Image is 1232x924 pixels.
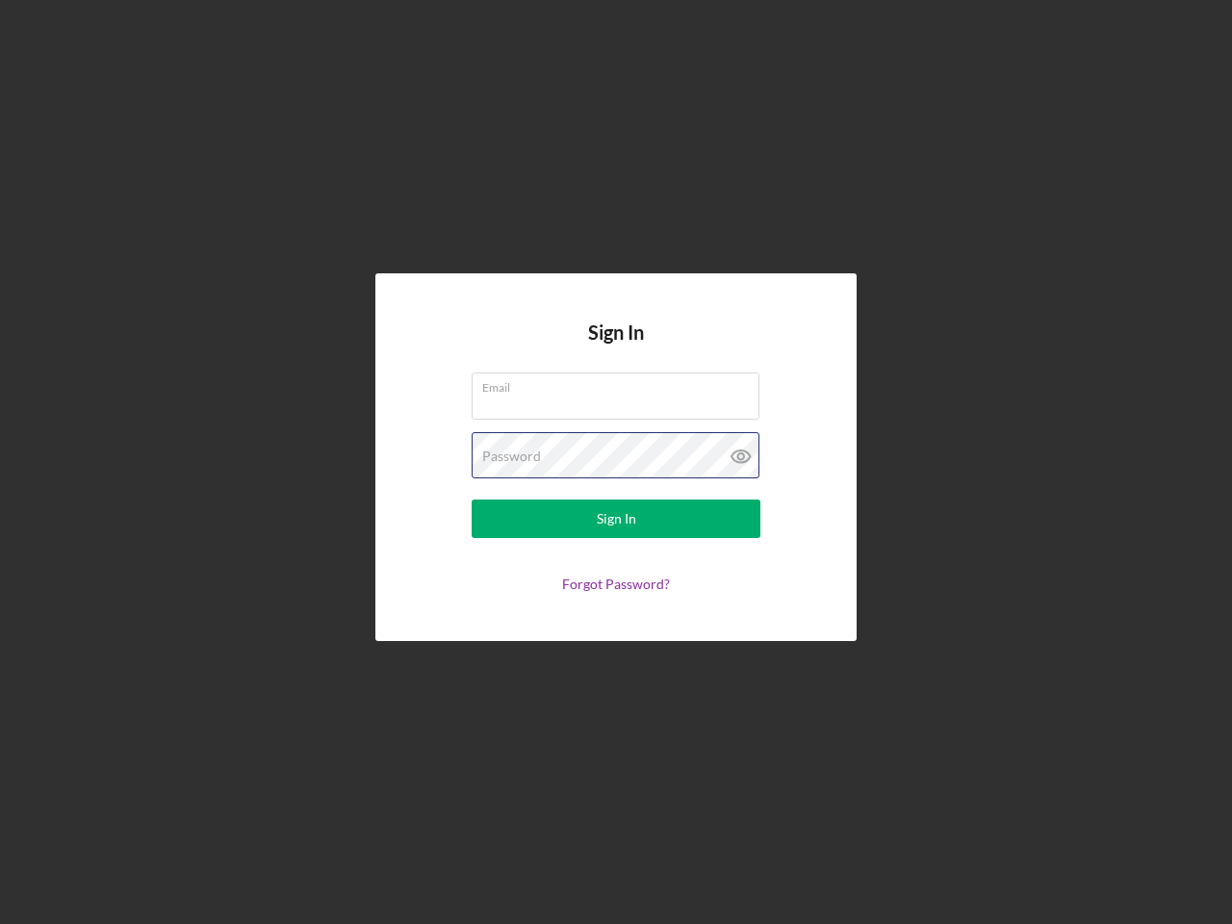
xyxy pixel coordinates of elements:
[588,321,644,372] h4: Sign In
[472,500,760,538] button: Sign In
[597,500,636,538] div: Sign In
[562,576,670,592] a: Forgot Password?
[482,449,541,464] label: Password
[482,373,759,395] label: Email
